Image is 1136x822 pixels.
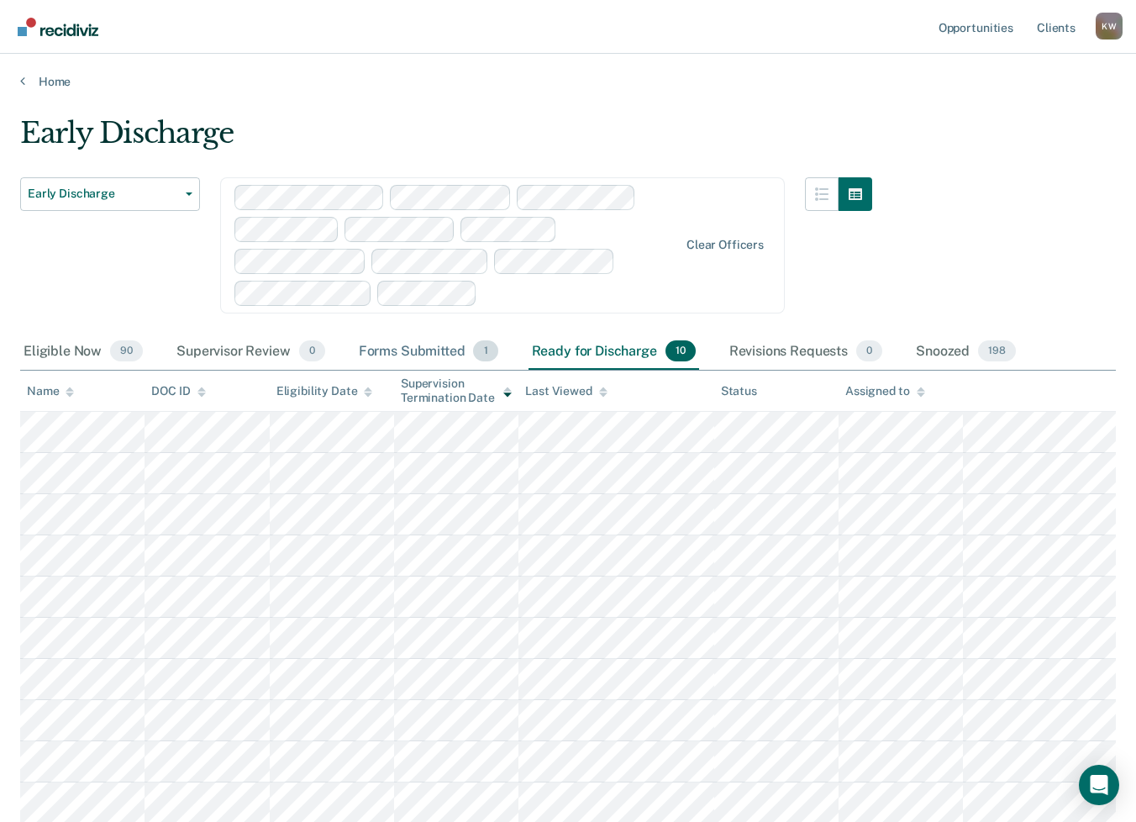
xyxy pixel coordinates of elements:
span: 90 [110,340,143,362]
div: Forms Submitted1 [355,334,502,371]
div: Supervisor Review0 [173,334,329,371]
span: 0 [299,340,325,362]
button: Early Discharge [20,177,200,211]
div: DOC ID [151,384,205,398]
div: Eligibility Date [276,384,373,398]
div: Open Intercom Messenger [1079,765,1119,805]
a: Home [20,74,1116,89]
span: 198 [978,340,1016,362]
span: Early Discharge [28,187,179,201]
div: Status [721,384,757,398]
div: Eligible Now90 [20,334,146,371]
img: Recidiviz [18,18,98,36]
div: Early Discharge [20,116,872,164]
span: 1 [473,340,497,362]
div: Snoozed198 [912,334,1019,371]
div: Name [27,384,74,398]
button: Profile dropdown button [1096,13,1123,40]
div: Ready for Discharge10 [529,334,699,371]
div: K W [1096,13,1123,40]
div: Last Viewed [525,384,607,398]
div: Supervision Termination Date [401,377,512,405]
div: Clear officers [686,238,764,252]
div: Revisions Requests0 [726,334,886,371]
div: Assigned to [845,384,924,398]
span: 0 [856,340,882,362]
span: 10 [665,340,696,362]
